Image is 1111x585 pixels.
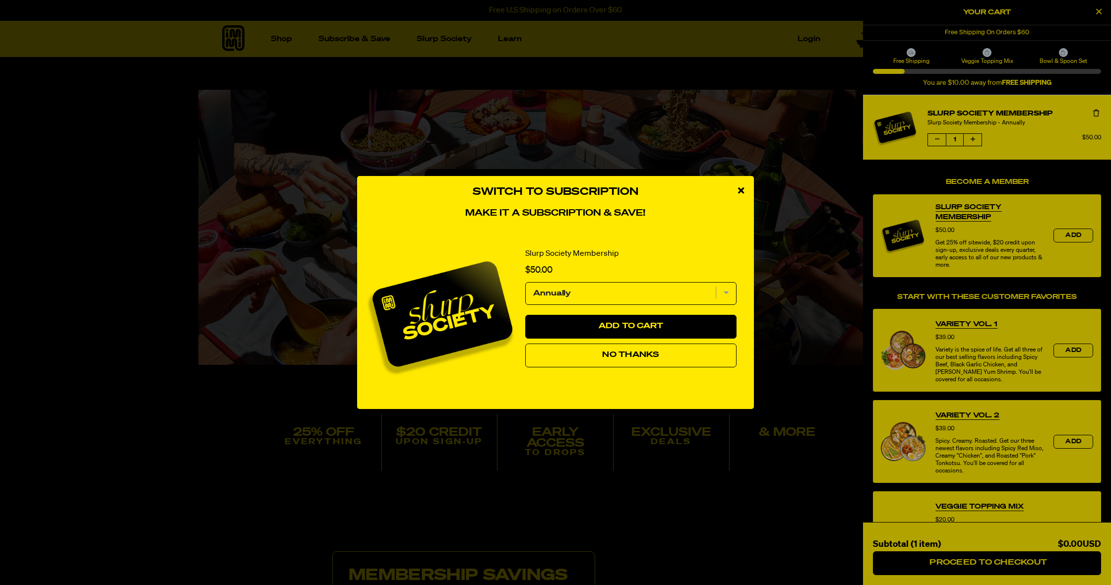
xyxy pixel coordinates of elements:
select: subscription frequency [525,282,737,305]
span: $50.00 [525,266,553,275]
button: Add to Cart [525,315,737,339]
div: 1 of 1 [367,229,744,399]
h3: Switch to Subscription [367,186,744,198]
div: Switch to Subscription [367,229,744,399]
span: No Thanks [602,351,659,359]
div: close modal [728,176,754,206]
a: Slurp Society Membership [525,249,619,259]
span: Add to Cart [599,322,664,330]
button: No Thanks [525,344,737,367]
img: View Slurp Society Membership [367,239,518,389]
h4: Make it a subscription & save! [367,208,744,219]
